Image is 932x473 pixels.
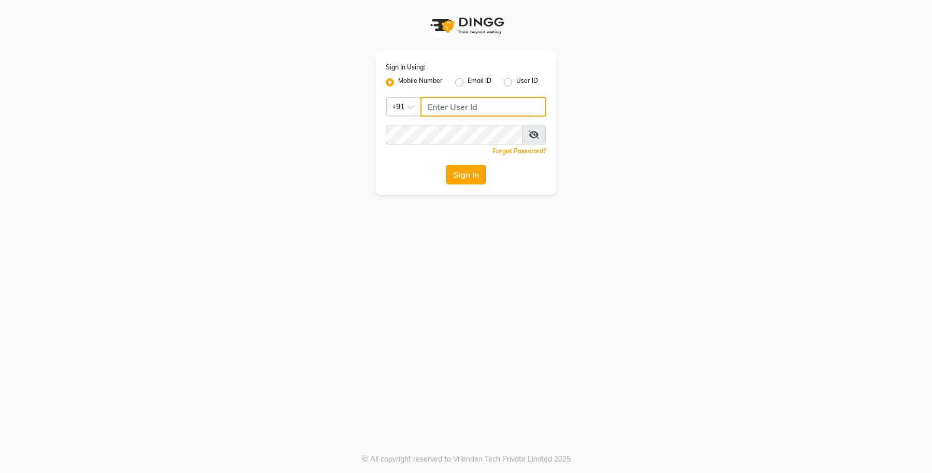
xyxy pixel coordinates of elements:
input: Username [420,97,546,117]
label: Mobile Number [398,76,443,89]
label: User ID [516,76,538,89]
input: Username [386,125,522,145]
label: Sign In Using: [386,63,425,72]
a: Forgot Password? [492,147,546,155]
label: Email ID [468,76,491,89]
button: Sign In [446,165,486,184]
img: logo1.svg [425,10,507,41]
